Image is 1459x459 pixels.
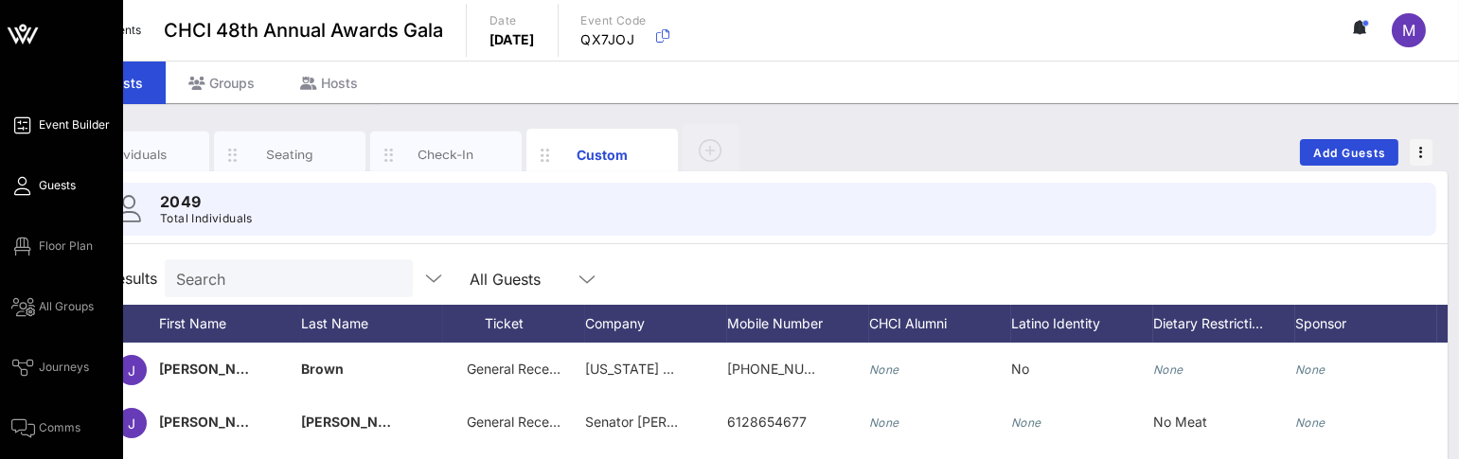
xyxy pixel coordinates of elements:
[159,361,271,377] span: [PERSON_NAME]
[1312,146,1387,160] span: Add Guests
[1300,139,1398,166] button: Add Guests
[869,362,899,377] i: None
[92,146,176,164] div: Individuals
[869,415,899,430] i: None
[727,414,807,430] span: 6128654677
[39,359,89,376] span: Journeys
[39,298,94,315] span: All Groups
[39,238,93,255] span: Floor Plan
[11,416,80,439] a: Comms
[585,361,685,377] span: [US_STATE] Life
[458,259,610,297] div: All Guests
[164,16,443,44] span: CHCI 48th Annual Awards Gala
[160,209,253,228] p: Total Individuals
[727,305,869,343] div: Mobile Number
[467,361,580,377] span: General Reception
[301,305,443,343] div: Last Name
[1153,305,1295,343] div: Dietary Restricti…
[1402,21,1415,40] span: M
[11,356,89,379] a: Journeys
[489,11,535,30] p: Date
[727,361,845,377] span: [PHONE_NUMBER]
[869,305,1011,343] div: CHCI Alumni
[160,190,253,213] p: 2049
[128,415,135,432] span: J
[128,362,135,379] span: J
[301,361,344,377] span: Brown
[1392,13,1426,47] div: M
[404,146,489,164] div: Check-In
[11,174,76,197] a: Guests
[166,62,277,104] div: Groups
[39,116,110,133] span: Event Builder
[1295,362,1326,377] i: None
[248,146,332,164] div: Seating
[1011,305,1153,343] div: Latino Identity
[467,414,580,430] span: General Reception
[560,145,645,165] div: Custom
[489,30,535,49] p: [DATE]
[470,271,541,288] div: All Guests
[1011,415,1041,430] i: None
[585,305,727,343] div: Company
[159,414,271,430] span: [PERSON_NAME]
[585,414,746,430] span: Senator [PERSON_NAME]
[159,305,301,343] div: First Name
[443,305,585,343] div: Ticket
[581,30,647,49] p: QX7JOJ
[11,235,93,257] a: Floor Plan
[1153,362,1183,377] i: None
[1295,415,1326,430] i: None
[39,419,80,436] span: Comms
[39,177,76,194] span: Guests
[11,295,94,318] a: All Groups
[11,114,110,136] a: Event Builder
[301,414,413,430] span: [PERSON_NAME]
[581,11,647,30] p: Event Code
[277,62,381,104] div: Hosts
[1295,305,1437,343] div: Sponsor
[1011,361,1029,377] span: No
[1153,414,1207,430] span: No Meat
